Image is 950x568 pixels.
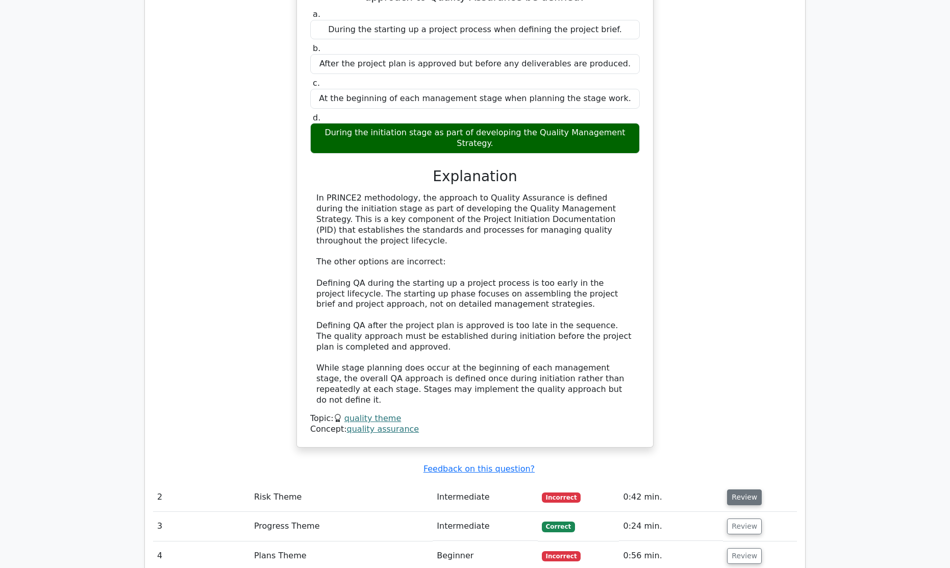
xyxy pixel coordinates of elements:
[727,489,762,505] button: Review
[727,548,762,564] button: Review
[316,193,634,405] div: In PRINCE2 methodology, the approach to Quality Assurance is defined during the initiation stage ...
[316,168,634,185] h3: Explanation
[542,522,575,532] span: Correct
[313,43,320,53] span: b.
[542,492,581,503] span: Incorrect
[153,483,250,512] td: 2
[310,413,640,424] div: Topic:
[250,483,433,512] td: Risk Theme
[313,9,320,19] span: a.
[433,483,537,512] td: Intermediate
[250,512,433,541] td: Progress Theme
[310,54,640,74] div: After the project plan is approved but before any deliverables are produced.
[310,424,640,435] div: Concept:
[347,424,419,434] a: quality assurance
[313,113,320,122] span: d.
[344,413,402,423] a: quality theme
[423,464,535,474] a: Feedback on this question?
[310,123,640,154] div: During the initiation stage as part of developing the Quality Management Strategy.
[619,483,723,512] td: 0:42 min.
[433,512,537,541] td: Intermediate
[313,78,320,88] span: c.
[310,89,640,109] div: At the beginning of each management stage when planning the stage work.
[727,518,762,534] button: Review
[542,551,581,561] span: Incorrect
[619,512,723,541] td: 0:24 min.
[310,20,640,40] div: During the starting up a project process when defining the project brief.
[153,512,250,541] td: 3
